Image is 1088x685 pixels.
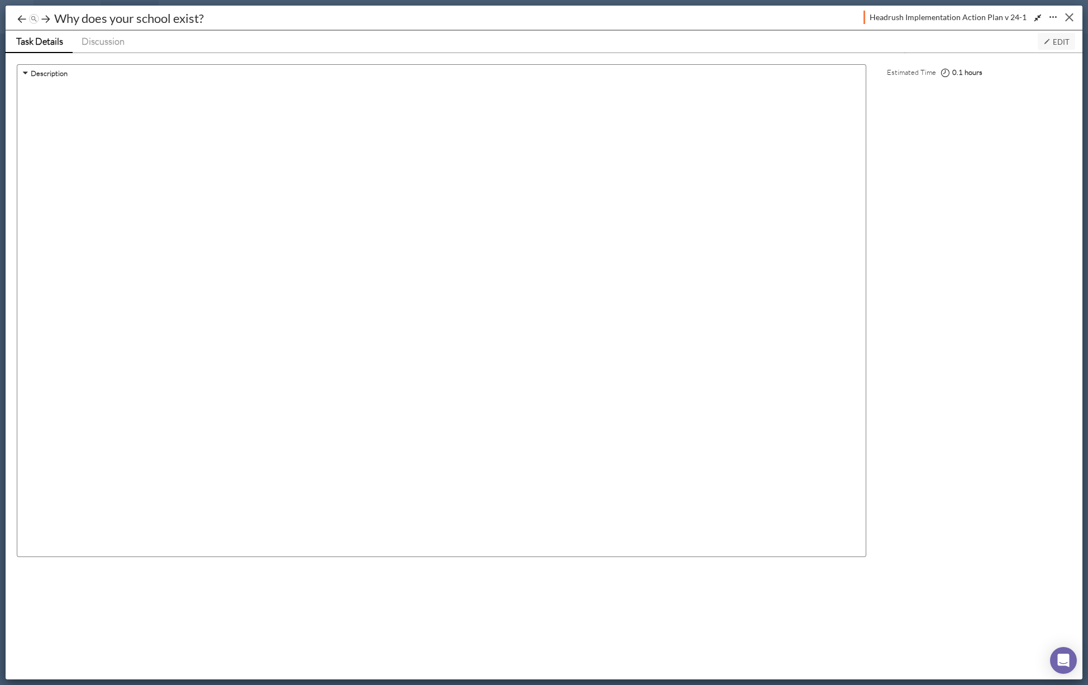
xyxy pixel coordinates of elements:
span: Edit [1043,37,1070,46]
button: Close [1061,8,1078,26]
div: Why does your school exist? [51,9,207,27]
div: Open Intercom Messenger [1050,647,1077,674]
a: Discussion [73,31,134,52]
h6: Estimated Time [887,68,941,77]
label: Description [31,68,68,79]
div: 0.1 hours [941,66,1067,78]
a: Task Details [5,31,73,53]
img: jump-nav [28,14,40,25]
a: Headrush Implementation Action Plan v 24-1 [863,11,1027,24]
button: Edit [1038,33,1075,50]
span: Task Details [16,35,63,47]
span: Discussion [82,35,125,47]
button: Expand/Shrink [1012,11,1046,24]
span: Headrush Implementation Action Plan v 24-1 [870,11,1027,23]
